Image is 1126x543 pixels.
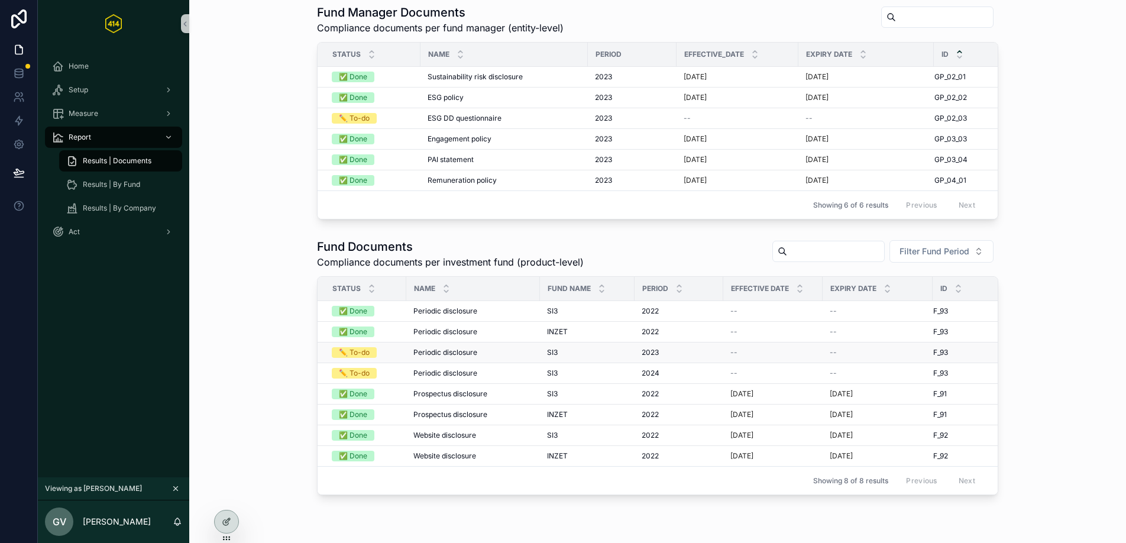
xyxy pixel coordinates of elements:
[595,134,669,144] a: 2023
[428,134,581,144] a: Engagement policy
[69,109,98,118] span: Measure
[933,369,1007,378] a: F_93
[428,93,464,102] span: ESG policy
[339,113,370,124] div: ✏️ To-do
[413,327,477,337] span: Periodic disclosure
[332,113,413,124] a: ✏️ To-do
[684,72,707,82] p: [DATE]
[45,127,182,148] a: Report
[642,306,716,316] a: 2022
[339,154,367,165] div: ✅ Done
[933,348,1007,357] a: F_93
[730,431,753,440] p: [DATE]
[413,389,487,399] span: Prospectus disclosure
[339,134,367,144] div: ✅ Done
[813,201,888,210] span: Showing 6 of 6 results
[83,180,140,189] span: Results | By Fund
[332,50,361,59] span: Status
[934,72,966,82] span: GP_02_01
[941,50,949,59] span: ID
[830,327,837,337] span: --
[339,306,367,316] div: ✅ Done
[933,431,948,440] span: F_92
[805,93,927,102] a: [DATE]
[83,156,151,166] span: Results | Documents
[933,327,948,337] span: F_93
[413,327,533,337] a: Periodic disclosure
[730,431,816,440] a: [DATE]
[889,240,994,263] button: Select Button
[428,155,474,164] span: PAI statement
[933,451,1007,461] a: F_92
[547,348,627,357] a: SI3
[332,92,413,103] a: ✅ Done
[684,93,791,102] a: [DATE]
[413,348,477,357] span: Periodic disclosure
[684,114,691,123] span: --
[934,93,1008,102] a: GP_02_02
[413,306,477,316] span: Periodic disclosure
[547,369,627,378] a: SI3
[642,410,716,419] a: 2022
[332,134,413,144] a: ✅ Done
[595,72,612,82] span: 2023
[339,451,367,461] div: ✅ Done
[642,451,716,461] a: 2022
[339,92,367,103] div: ✅ Done
[339,409,367,420] div: ✅ Done
[547,327,568,337] span: INZET
[547,306,627,316] a: SI3
[595,93,612,102] span: 2023
[642,369,659,378] span: 2024
[547,348,558,357] span: SI3
[934,72,1008,82] a: GP_02_01
[413,369,477,378] span: Periodic disclosure
[642,389,716,399] a: 2022
[933,369,948,378] span: F_93
[332,154,413,165] a: ✅ Done
[830,284,876,293] span: Expiry date
[642,306,659,316] span: 2022
[830,327,926,337] a: --
[547,389,627,399] a: SI3
[805,134,829,144] p: [DATE]
[899,245,969,257] span: Filter Fund Period
[830,410,926,419] a: [DATE]
[934,176,1008,185] a: GP_04_01
[730,369,737,378] span: --
[934,114,1008,123] a: GP_02_03
[730,327,737,337] span: --
[830,369,837,378] span: --
[413,369,533,378] a: Periodic disclosure
[45,79,182,101] a: Setup
[59,198,182,219] a: Results | By Company
[684,176,791,185] a: [DATE]
[83,516,151,528] p: [PERSON_NAME]
[595,134,612,144] span: 2023
[332,347,399,358] a: ✏️ To-do
[642,410,659,419] span: 2022
[730,306,737,316] span: --
[595,114,612,123] span: 2023
[317,238,584,255] h1: Fund Documents
[53,515,66,529] span: GV
[69,132,91,142] span: Report
[730,389,816,399] a: [DATE]
[731,284,789,293] span: Effective date
[317,255,584,269] span: Compliance documents per investment fund (product-level)
[730,389,753,399] p: [DATE]
[806,50,852,59] span: Expiry date
[547,431,558,440] span: SI3
[547,410,627,419] a: INZET
[730,410,816,419] a: [DATE]
[339,327,367,337] div: ✅ Done
[332,72,413,82] a: ✅ Done
[805,93,829,102] p: [DATE]
[413,431,476,440] span: Website disclosure
[805,72,927,82] a: [DATE]
[595,93,669,102] a: 2023
[830,369,926,378] a: --
[595,114,669,123] a: 2023
[69,62,89,71] span: Home
[830,389,926,399] a: [DATE]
